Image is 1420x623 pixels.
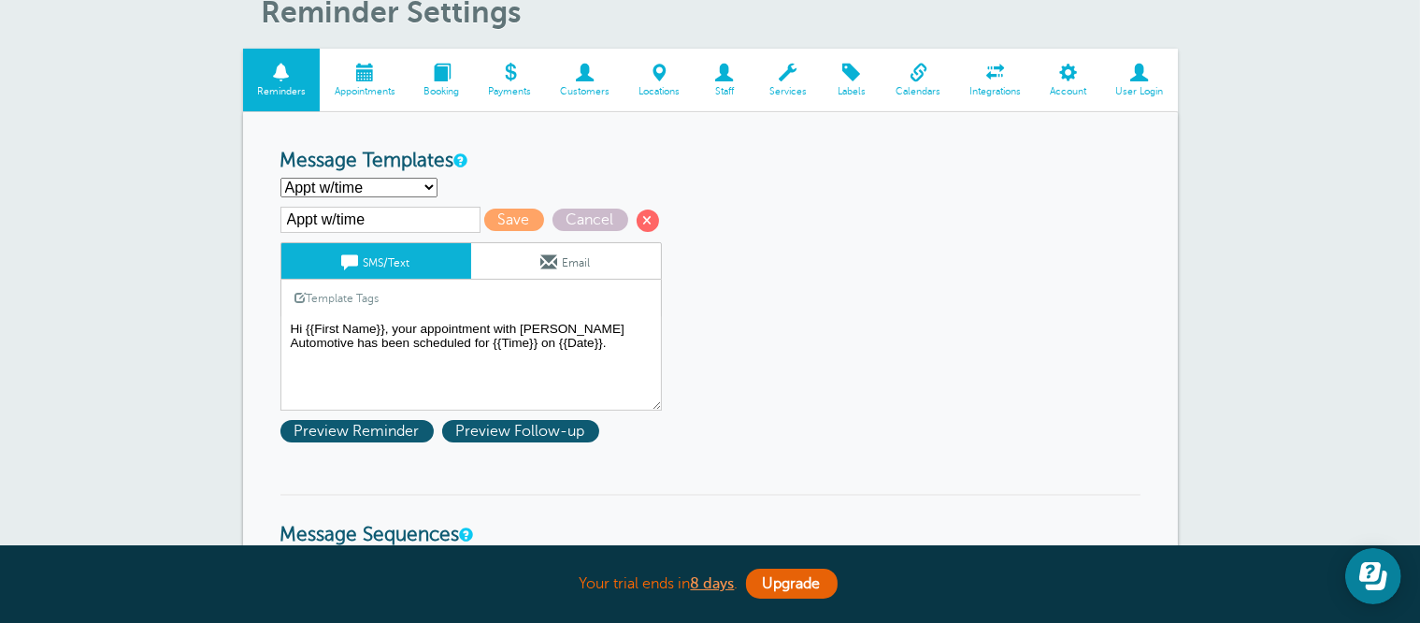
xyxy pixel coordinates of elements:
a: Services [754,49,821,111]
a: Preview Reminder [280,423,442,440]
span: Customers [555,86,615,97]
a: Template Tags [281,280,394,316]
span: Booking [419,86,465,97]
a: Message Sequences allow you to setup multiple reminder schedules that can use different Message T... [460,529,471,541]
span: Labels [830,86,872,97]
span: Services [764,86,811,97]
a: Staff [694,49,754,111]
span: Payments [483,86,537,97]
a: Email [471,243,661,279]
a: Save [484,211,552,228]
a: Locations [624,49,695,111]
span: Calendars [891,86,946,97]
span: Save [484,209,544,231]
a: Booking [409,49,474,111]
div: Your trial ends in . [243,564,1178,604]
a: Customers [546,49,624,111]
span: Locations [634,86,685,97]
a: Payments [474,49,546,111]
h3: Message Sequences [280,494,1140,547]
span: Preview Reminder [280,420,434,442]
span: Reminders [252,86,311,97]
span: Staff [703,86,745,97]
h3: Message Templates [280,150,1140,173]
a: Preview Follow-up [442,423,604,440]
a: User Login [1101,49,1178,111]
span: Cancel [552,209,628,231]
a: Account [1036,49,1101,111]
textarea: Hi {{First Name}}, your appointment with [PERSON_NAME] Automotive has been scheduled for {{Time}}... [280,317,662,411]
iframe: Resource center [1345,548,1401,604]
span: User Login [1111,86,1169,97]
a: Integrations [955,49,1036,111]
span: Account [1045,86,1092,97]
span: Integrations [965,86,1026,97]
span: Preview Follow-up [442,420,599,442]
a: Upgrade [746,569,838,599]
a: SMS/Text [281,243,471,279]
a: Appointments [320,49,409,111]
span: Appointments [329,86,400,97]
a: Calendars [882,49,955,111]
a: Cancel [552,211,637,228]
input: Template Name [280,207,481,233]
a: Labels [821,49,882,111]
a: 8 days [691,575,735,592]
